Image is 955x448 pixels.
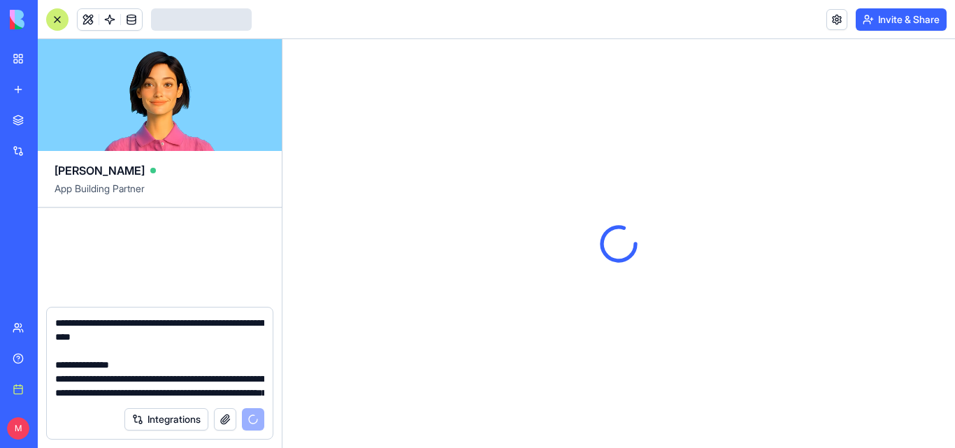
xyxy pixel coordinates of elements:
span: M [7,417,29,440]
span: App Building Partner [55,182,265,207]
button: Invite & Share [856,8,947,31]
button: Integrations [124,408,208,431]
span: [PERSON_NAME] [55,162,145,179]
img: logo [10,10,96,29]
